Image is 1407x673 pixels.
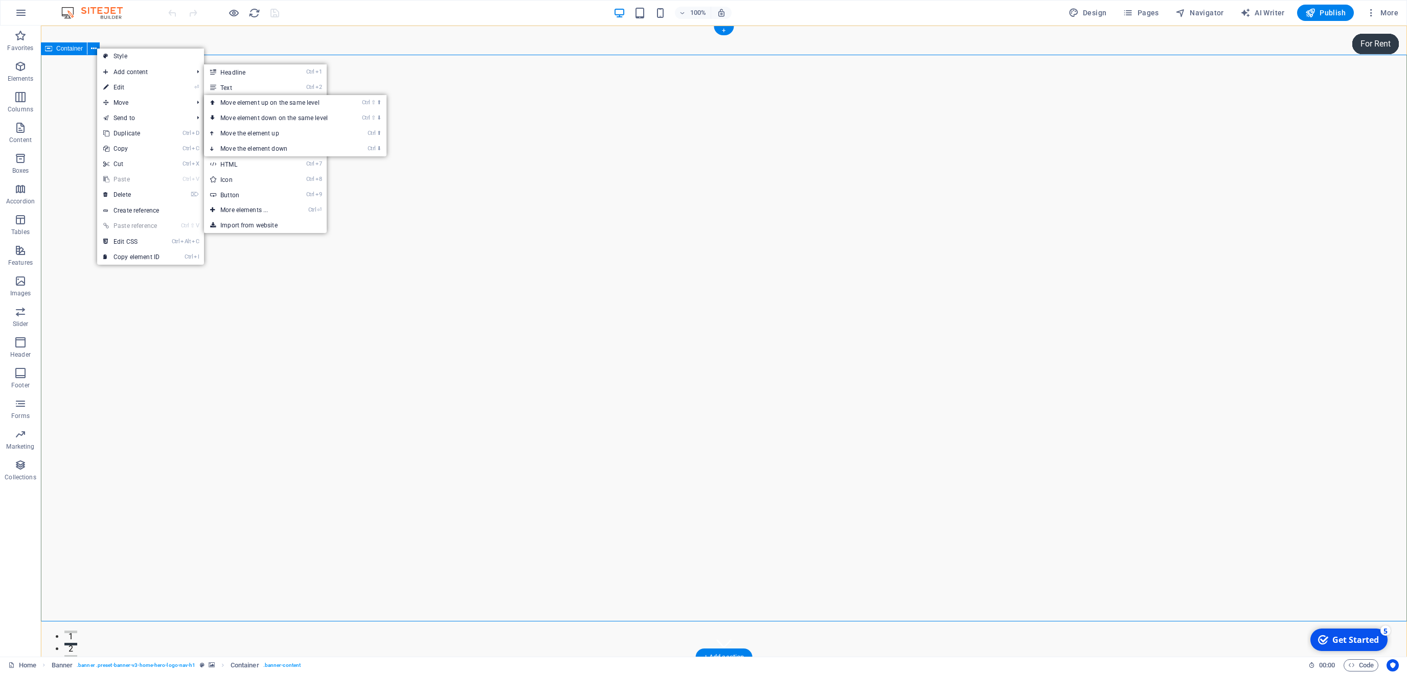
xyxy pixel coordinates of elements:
[204,80,288,95] a: Ctrl2Text
[1123,8,1159,18] span: Pages
[11,228,30,236] p: Tables
[172,238,180,245] i: Ctrl
[97,126,166,141] a: CtrlDDuplicate
[263,659,301,671] span: . banner-content
[192,160,199,167] i: X
[97,218,166,234] a: Ctrl⇧VPaste reference
[6,197,35,205] p: Accordion
[97,64,189,80] span: Add content
[97,110,189,126] a: Send to
[97,234,166,249] a: CtrlAltCEdit CSS
[315,84,322,90] i: 2
[368,145,376,152] i: Ctrl
[377,114,381,121] i: ⬇
[306,160,314,167] i: Ctrl
[1308,659,1335,671] h6: Session time
[97,141,166,156] a: CtrlCCopy
[185,253,193,260] i: Ctrl
[180,238,191,245] i: Alt
[228,7,240,19] button: Click here to leave preview mode and continue editing
[1366,8,1398,18] span: More
[204,126,348,141] a: Ctrl⬆Move the element up
[194,253,199,260] i: I
[97,249,166,265] a: CtrlICopy element ID
[192,130,199,136] i: D
[97,156,166,172] a: CtrlXCut
[200,662,205,668] i: This element is a customizable preset
[183,145,191,152] i: Ctrl
[675,7,711,19] button: 100%
[196,222,199,229] i: V
[10,289,31,297] p: Images
[11,381,30,389] p: Footer
[183,160,191,167] i: Ctrl
[24,605,36,608] button: 1
[1175,8,1224,18] span: Navigator
[371,99,376,106] i: ⇧
[24,630,36,632] button: 3
[181,222,189,229] i: Ctrl
[204,202,288,218] a: Ctrl⏎More elements ...
[362,114,370,121] i: Ctrl
[13,320,29,328] p: Slider
[1362,5,1402,21] button: More
[306,84,314,90] i: Ctrl
[714,26,734,35] div: +
[97,187,166,202] a: ⌦Delete
[3,4,80,27] div: Get Started 5 items remaining, 0% complete
[315,68,322,75] i: 1
[362,99,370,106] i: Ctrl
[1344,659,1378,671] button: Code
[97,203,204,218] a: Create reference
[690,7,707,19] h6: 100%
[7,44,33,52] p: Favorites
[77,659,195,671] span: . banner .preset-banner-v3-home-hero-logo-nav-h1
[1064,5,1111,21] div: Design (Ctrl+Alt+Y)
[8,259,33,267] p: Features
[306,191,314,198] i: Ctrl
[194,84,199,90] i: ⏎
[1297,5,1354,21] button: Publish
[192,238,199,245] i: C
[1326,661,1328,669] span: :
[59,7,135,19] img: Editor Logo
[717,8,726,17] i: On resize automatically adjust zoom level to fit chosen device.
[204,141,348,156] a: Ctrl⬇Move the element down
[248,7,260,19] i: Reload page
[696,648,753,666] div: + Add section
[1064,5,1111,21] button: Design
[11,412,30,420] p: Forms
[204,95,348,110] a: Ctrl⇧⬆Move element up on the same level
[308,206,316,213] i: Ctrl
[8,105,33,113] p: Columns
[315,176,322,182] i: 8
[1348,659,1374,671] span: Code
[9,136,32,144] p: Content
[1171,5,1228,21] button: Navigator
[368,130,376,136] i: Ctrl
[231,659,259,671] span: Click to select. Double-click to edit
[97,49,204,64] a: Style
[183,176,191,182] i: Ctrl
[248,7,260,19] button: reload
[377,99,381,106] i: ⬆
[5,473,36,481] p: Collections
[204,156,288,172] a: Ctrl7HTML
[56,45,83,52] span: Container
[97,95,189,110] span: Move
[1069,8,1107,18] span: Design
[377,130,381,136] i: ⬆
[191,191,199,198] i: ⌦
[1240,8,1285,18] span: AI Writer
[317,206,322,213] i: ⏎
[204,187,288,202] a: Ctrl9Button
[24,617,36,620] button: 2
[1319,659,1335,671] span: 00 00
[1236,5,1289,21] button: AI Writer
[183,130,191,136] i: Ctrl
[371,114,376,121] i: ⇧
[1119,5,1163,21] button: Pages
[204,172,288,187] a: Ctrl8Icon
[315,191,322,198] i: 9
[8,75,34,83] p: Elements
